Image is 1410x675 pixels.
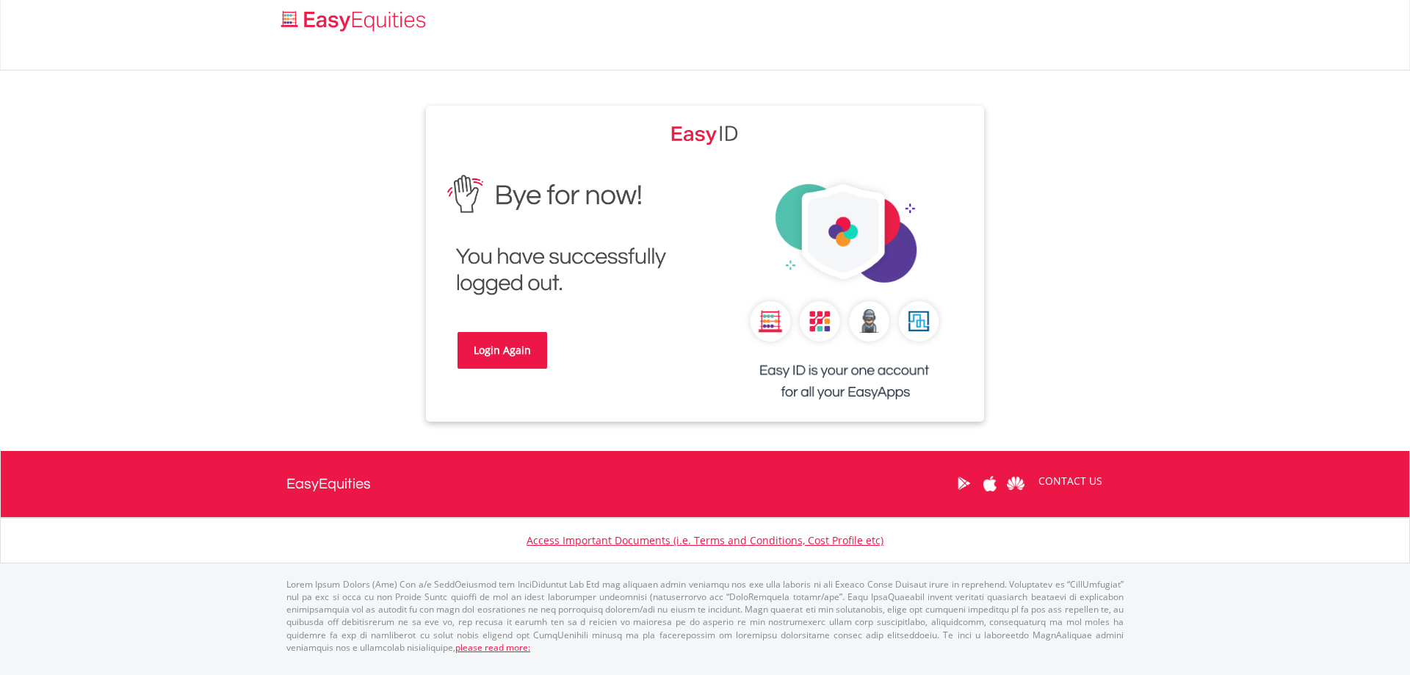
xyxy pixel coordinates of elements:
[275,4,432,33] a: Home page
[671,120,739,145] img: EasyEquities
[527,533,883,547] a: Access Important Documents (i.e. Terms and Conditions, Cost Profile etc)
[977,461,1002,506] a: Apple
[1028,461,1113,502] a: CONTACT US
[951,461,977,506] a: Google Play
[437,165,694,306] img: EasyEquities
[458,332,547,369] a: Login Again
[1002,461,1028,506] a: Huawei
[716,165,973,422] img: EasyEquities
[286,451,371,517] a: EasyEquities
[455,641,530,654] a: please read more:
[286,578,1124,654] p: Lorem Ipsum Dolors (Ame) Con a/e SeddOeiusmod tem InciDiduntut Lab Etd mag aliquaen admin veniamq...
[278,9,432,33] img: EasyEquities_Logo.png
